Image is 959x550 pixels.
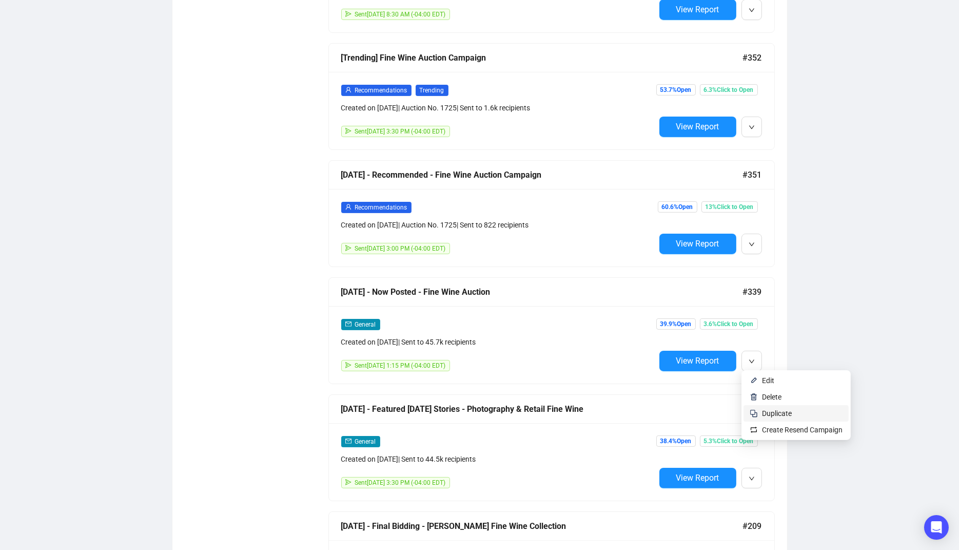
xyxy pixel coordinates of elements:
div: Created on [DATE] | Sent to 45.7k recipients [341,336,655,348]
span: #209 [743,520,762,533]
span: down [749,476,755,482]
span: Sent [DATE] 3:30 PM (-04:00 EDT) [355,128,446,135]
span: #352 [743,51,762,64]
button: View Report [659,117,736,137]
span: send [345,245,351,251]
span: down [749,7,755,13]
span: Sent [DATE] 8:30 AM (-04:00 EDT) [355,11,446,18]
div: [DATE] - Now Posted - Fine Wine Auction [341,286,743,298]
span: user [345,204,351,210]
span: Trending [416,85,448,96]
img: svg+xml;base64,PHN2ZyB4bWxucz0iaHR0cDovL3d3dy53My5vcmcvMjAwMC9zdmciIHdpZHRoPSIyNCIgaGVpZ2h0PSIyNC... [750,409,758,418]
span: General [355,438,376,445]
span: mail [345,438,351,444]
span: #339 [743,286,762,298]
span: Sent [DATE] 3:00 PM (-04:00 EDT) [355,245,446,252]
span: Duplicate [762,409,792,418]
img: retweet.svg [750,426,758,434]
span: #351 [743,168,762,181]
span: Recommendations [355,87,407,94]
span: send [345,362,351,368]
span: 38.4% Open [656,435,696,447]
div: Created on [DATE] | Auction No. 1725 | Sent to 1.6k recipients [341,102,655,113]
button: View Report [659,234,736,254]
span: 39.9% Open [656,318,696,330]
div: [DATE] - Featured [DATE] Stories - Photography & Retail Fine Wine [341,403,743,415]
a: [DATE] - Featured [DATE] Stories - Photography & Retail Fine Wine#305mailGeneralCreated on [DATE]... [328,394,775,501]
span: 13% Click to Open [701,201,758,213]
span: Delete [762,393,781,401]
div: [Trending] Fine Wine Auction Campaign [341,51,743,64]
span: 3.6% Click to Open [700,318,758,330]
a: [DATE] - Recommended - Fine Wine Auction Campaign#351userRecommendationsCreated on [DATE]| Auctio... [328,160,775,267]
a: [DATE] - Now Posted - Fine Wine Auction#339mailGeneralCreated on [DATE]| Sent to 45.7k recipients... [328,277,775,384]
span: View Report [676,5,719,14]
span: View Report [676,122,719,131]
span: down [749,241,755,248]
img: svg+xml;base64,PHN2ZyB4bWxucz0iaHR0cDovL3d3dy53My5vcmcvMjAwMC9zdmciIHhtbG5zOnhsaW5rPSJodHRwOi8vd3... [750,393,758,401]
span: Recommendations [355,204,407,211]
span: 6.3% Click to Open [700,84,758,96]
span: 53.7% Open [656,84,696,96]
span: user [345,87,351,93]
span: mail [345,321,351,327]
span: down [749,358,755,365]
div: [DATE] - Final Bidding - [PERSON_NAME] Fine Wine Collection [341,520,743,533]
span: View Report [676,473,719,483]
span: 5.3% Click to Open [700,435,758,447]
span: General [355,321,376,328]
div: Created on [DATE] | Sent to 44.5k recipients [341,453,655,465]
button: View Report [659,468,736,488]
button: View Report [659,351,736,371]
div: Open Intercom Messenger [924,515,949,540]
span: send [345,479,351,485]
span: Create Resend Campaign [762,426,843,434]
span: Sent [DATE] 3:30 PM (-04:00 EDT) [355,479,446,486]
div: [DATE] - Recommended - Fine Wine Auction Campaign [341,168,743,181]
span: down [749,124,755,130]
div: Created on [DATE] | Auction No. 1725 | Sent to 822 recipients [341,219,655,231]
img: svg+xml;base64,PHN2ZyB4bWxucz0iaHR0cDovL3d3dy53My5vcmcvMjAwMC9zdmciIHhtbG5zOnhsaW5rPSJodHRwOi8vd3... [750,376,758,385]
a: [Trending] Fine Wine Auction Campaign#352userRecommendationsTrendingCreated on [DATE]| Auction No... [328,43,775,150]
span: send [345,11,351,17]
span: View Report [676,239,719,249]
span: 60.6% Open [658,201,697,213]
span: View Report [676,356,719,366]
span: Sent [DATE] 1:15 PM (-04:00 EDT) [355,362,446,369]
span: Edit [762,376,774,385]
span: send [345,128,351,134]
